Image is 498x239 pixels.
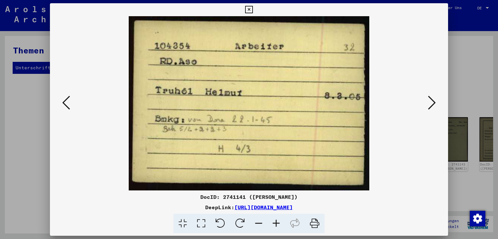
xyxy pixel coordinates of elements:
img: Zustimmung ändern [470,211,485,226]
div: Zustimmung ändern [469,211,485,226]
a: [URL][DOMAIN_NAME] [234,204,293,211]
img: 001.jpg [72,16,426,190]
font: DeepLink: [205,204,234,211]
font: DocID: 2741141 ([PERSON_NAME]) [200,194,298,200]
